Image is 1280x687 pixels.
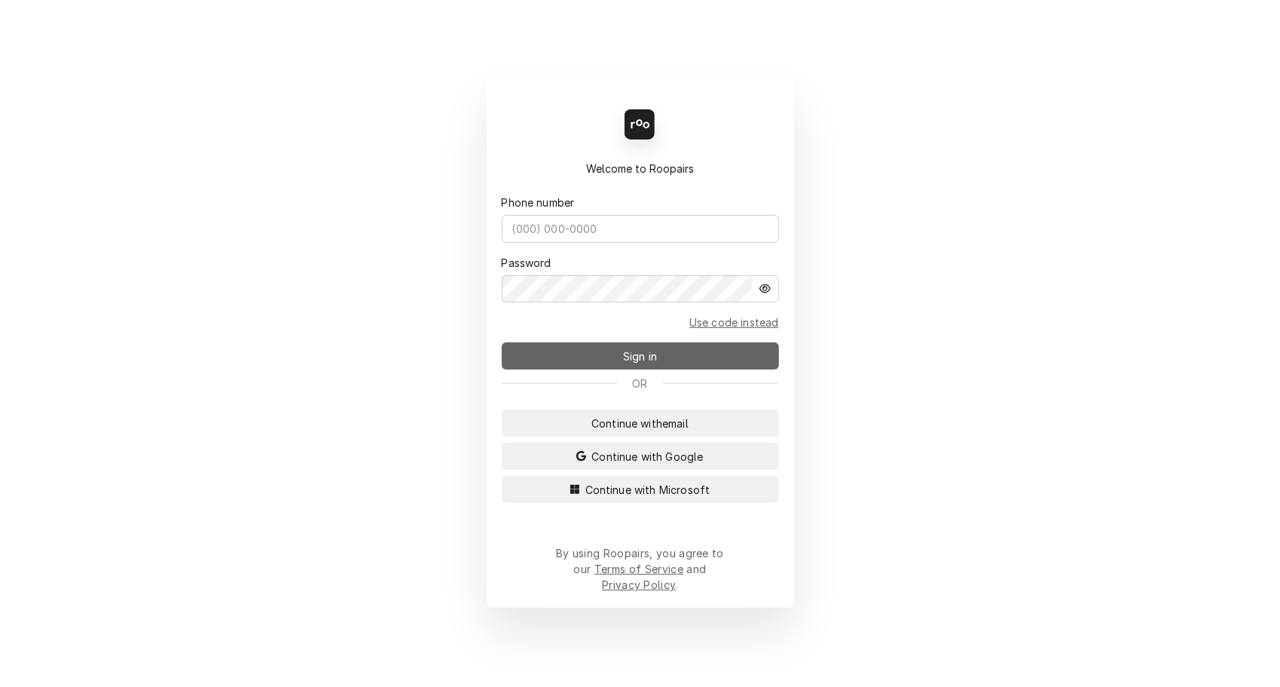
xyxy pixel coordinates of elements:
[620,348,660,364] span: Sign in
[502,443,779,470] button: Continue with Google
[502,255,551,271] label: Password
[502,409,779,437] button: Continue withemail
[502,376,779,391] div: Or
[582,482,713,498] span: Continue with Microsoft
[556,545,725,593] div: By using Roopairs, you agree to our and .
[502,215,779,243] input: (000) 000-0000
[502,342,779,370] button: Sign in
[689,314,779,330] a: Go to Email and code form
[502,161,779,176] div: Welcome to Roopairs
[594,563,683,575] a: Terms of Service
[602,578,675,591] a: Privacy Policy
[502,195,575,210] label: Phone number
[588,416,692,431] span: Continue with email
[502,476,779,503] button: Continue with Microsoft
[588,449,706,465] span: Continue with Google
